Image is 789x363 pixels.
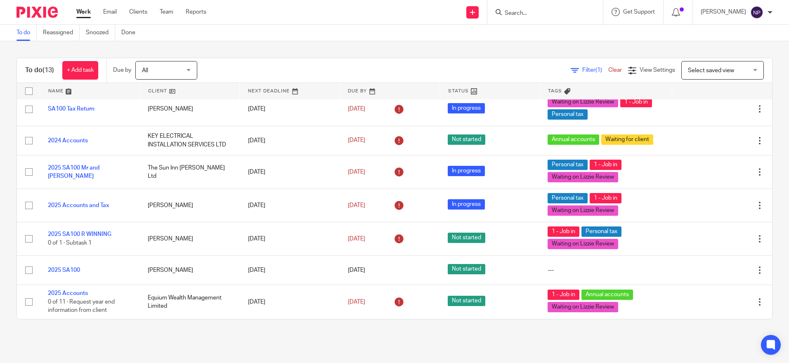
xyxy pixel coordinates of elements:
span: [DATE] [348,169,365,175]
span: (1) [595,67,602,73]
td: [DATE] [240,155,340,189]
img: svg%3E [750,6,763,19]
td: [DATE] [240,222,340,255]
a: 2024 Accounts [48,138,88,144]
span: 0 of 11 · Request year end information from client [48,299,115,313]
span: 1 - Job in [548,226,579,237]
span: Not started [448,134,485,145]
a: To do [17,25,37,41]
span: Not started [448,264,485,274]
span: [DATE] [348,236,365,242]
span: Not started [448,296,485,306]
span: All [142,68,148,73]
a: Email [103,8,117,16]
span: Annual accounts [581,290,633,300]
p: [PERSON_NAME] [701,8,746,16]
a: Snoozed [86,25,115,41]
span: [DATE] [348,299,365,305]
span: 0 of 1 · Subtask 1 [48,240,92,246]
span: Select saved view [688,68,734,73]
div: --- [548,266,664,274]
span: Waiting on Lizzie Review [548,97,618,107]
a: 2025 Accounts [48,290,88,296]
a: + Add task [62,61,98,80]
span: Waiting on Lizzie Review [548,205,618,216]
span: In progress [448,199,485,210]
td: Equium Wealth Management Limited [139,285,239,319]
span: [DATE] [348,203,365,208]
span: Waiting on Lizzie Review [548,172,618,182]
td: [PERSON_NAME] [139,189,239,222]
td: [DATE] [240,255,340,285]
span: Waiting on Lizzie Review [548,239,618,249]
a: Done [121,25,142,41]
a: 2025 SA100 Mr and [PERSON_NAME] [48,165,99,179]
p: Due by [113,66,131,74]
a: Work [76,8,91,16]
a: 2025 SA100 R WINNING [48,231,111,237]
img: Pixie [17,7,58,18]
a: 2025 SA100 [48,267,80,273]
td: [DATE] [240,189,340,222]
td: [DATE] [240,285,340,319]
span: 1 - Job in [548,290,579,300]
td: [DATE] [240,92,340,126]
span: View Settings [640,67,675,73]
span: In progress [448,166,485,176]
h1: To do [25,66,54,75]
a: Reports [186,8,206,16]
td: [DATE] [240,126,340,155]
td: [PERSON_NAME] [139,255,239,285]
span: 1 - Job in [620,97,652,107]
td: [PERSON_NAME] [139,222,239,255]
a: SA100 Tax Return [48,106,94,112]
a: Clear [608,67,622,73]
a: Clients [129,8,147,16]
span: Personal tax [548,193,588,203]
td: The Sun Inn [PERSON_NAME] Ltd [139,155,239,189]
a: Reassigned [43,25,80,41]
span: Waiting for client [601,134,653,145]
td: KEY ELECTRICAL INSTALLATION SERVICES LTD [139,126,239,155]
a: Team [160,8,173,16]
input: Search [504,10,578,17]
td: [PERSON_NAME] [139,92,239,126]
span: 1 - Job in [590,160,621,170]
span: Personal tax [548,109,588,120]
span: Annual accounts [548,134,599,145]
span: [DATE] [348,106,365,112]
span: [DATE] [348,138,365,144]
span: Personal tax [581,226,621,237]
span: Personal tax [548,160,588,170]
span: Waiting on Lizzie Review [548,302,618,312]
a: 2025 Accounts and Tax [48,203,109,208]
span: (13) [43,67,54,73]
span: Tags [548,89,562,93]
span: 1 - Job in [590,193,621,203]
span: In progress [448,103,485,113]
span: Not started [448,233,485,243]
span: [DATE] [348,267,365,273]
span: Filter [582,67,608,73]
span: Get Support [623,9,655,15]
